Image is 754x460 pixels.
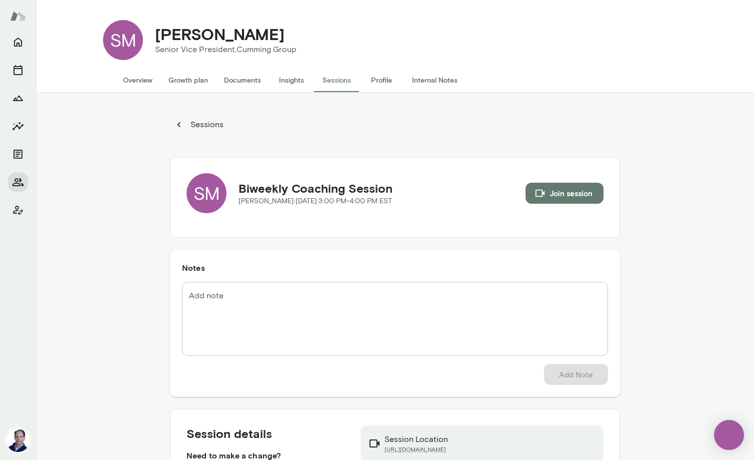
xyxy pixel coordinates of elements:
[186,425,344,441] h5: Session details
[359,68,404,92] button: Profile
[188,119,223,131] p: Sessions
[8,32,28,52] button: Home
[314,68,359,92] button: Sessions
[216,68,269,92] button: Documents
[8,200,28,220] button: Client app
[182,262,608,274] h6: Notes
[384,433,448,445] p: Session Location
[525,183,603,204] button: Join session
[8,116,28,136] button: Insights
[8,88,28,108] button: Growth Plan
[8,60,28,80] button: Sessions
[238,180,392,196] h5: Biweekly Coaching Session
[155,44,296,56] p: Senior Vice President, Cumming Group
[6,428,30,452] img: Jeremy Shane
[160,68,216,92] button: Growth plan
[8,144,28,164] button: Documents
[269,68,314,92] button: Insights
[404,68,465,92] button: Internal Notes
[10,7,26,26] img: Mento
[186,173,226,213] div: SM
[155,25,284,44] h4: [PERSON_NAME]
[238,196,392,206] p: [PERSON_NAME] · [DATE] · 3:00 PM-4:00 PM EST
[8,172,28,192] button: Members
[384,445,448,453] a: [URL][DOMAIN_NAME]
[170,115,229,135] button: Sessions
[115,68,160,92] button: Overview
[103,20,143,60] div: SM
